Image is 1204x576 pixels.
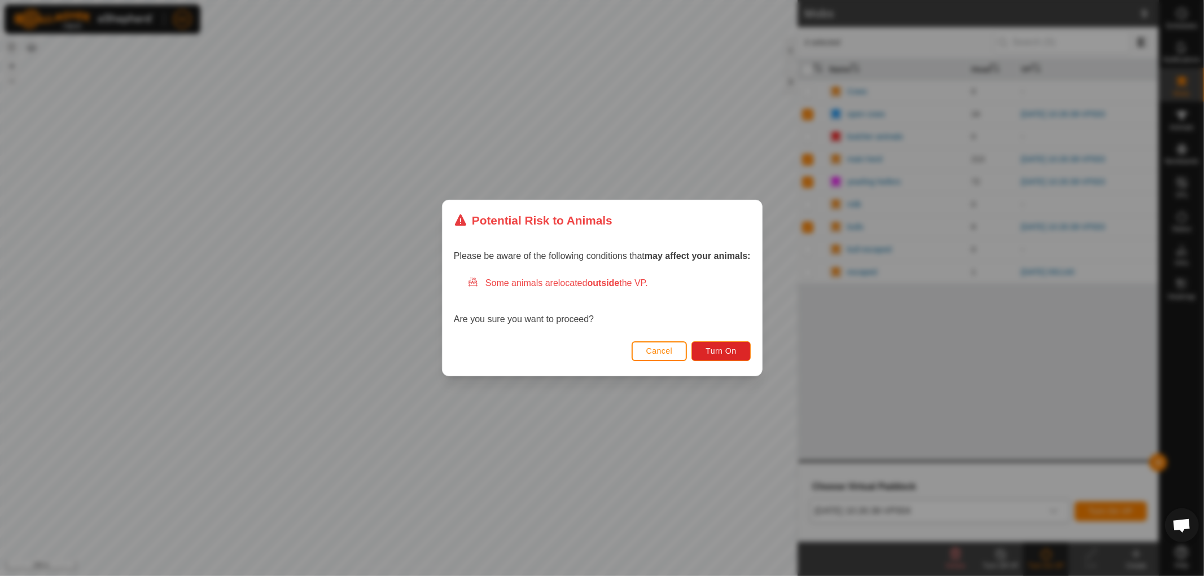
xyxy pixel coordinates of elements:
[1165,508,1199,542] div: Open chat
[454,251,751,261] span: Please be aware of the following conditions that
[454,276,751,326] div: Are you sure you want to proceed?
[646,346,672,355] span: Cancel
[645,251,751,261] strong: may affect your animals:
[467,276,751,290] div: Some animals are
[691,341,750,361] button: Turn On
[454,212,612,229] div: Potential Risk to Animals
[631,341,687,361] button: Cancel
[587,278,619,288] strong: outside
[558,278,648,288] span: located the VP.
[706,346,736,355] span: Turn On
